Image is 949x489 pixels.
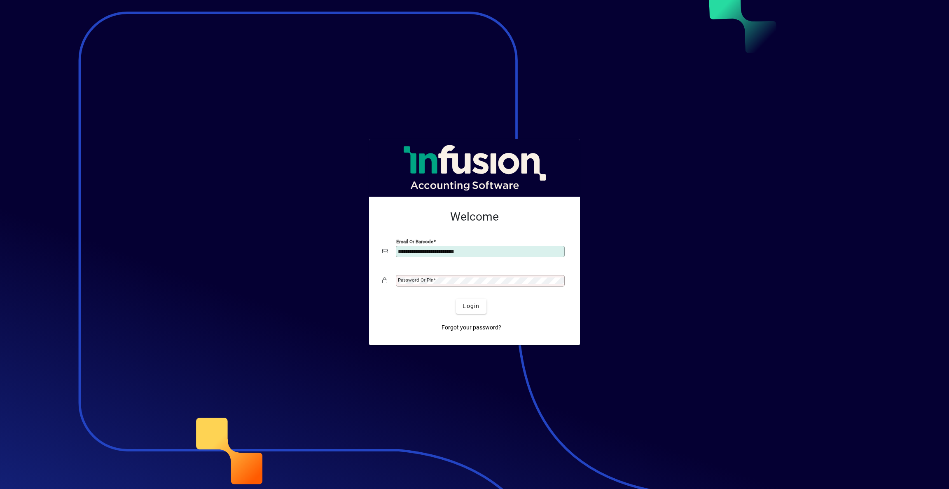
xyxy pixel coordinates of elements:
h2: Welcome [382,210,567,224]
span: Forgot your password? [442,323,501,332]
button: Login [456,299,486,314]
a: Forgot your password? [438,320,505,335]
mat-label: Password or Pin [398,277,433,283]
span: Login [463,302,479,310]
mat-label: Email or Barcode [396,238,433,244]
